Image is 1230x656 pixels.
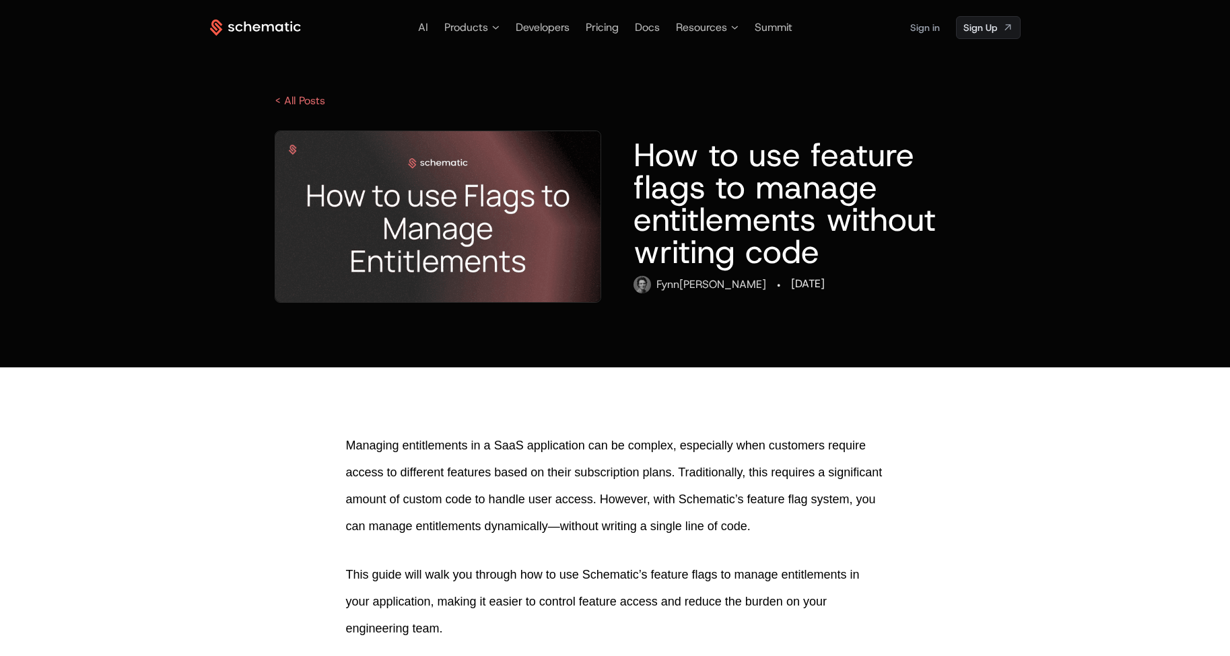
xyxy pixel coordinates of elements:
span: Resources [676,20,727,36]
span: Products [444,20,488,36]
a: Sign in [910,17,940,38]
div: [DATE] [791,276,825,292]
a: Summit [755,20,792,34]
img: fynn [634,276,651,293]
a: Pricing [586,20,619,34]
p: Managing entitlements in a SaaS application can be complex, especially when customers require acc... [346,432,885,540]
p: This guide will walk you through how to use Schematic’s feature flags to manage entitlements in y... [346,561,885,642]
div: Fynn [PERSON_NAME] [656,277,766,293]
a: Developers [516,20,570,34]
span: Sign Up [963,21,997,34]
div: · [777,276,780,295]
a: [object Object] [956,16,1021,39]
a: < All Posts [275,94,325,108]
img: entitlement blog [275,131,601,302]
a: AI [418,20,428,34]
a: Docs [635,20,660,34]
h1: How to use feature flags to manage entitlements without writing code [634,139,955,268]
